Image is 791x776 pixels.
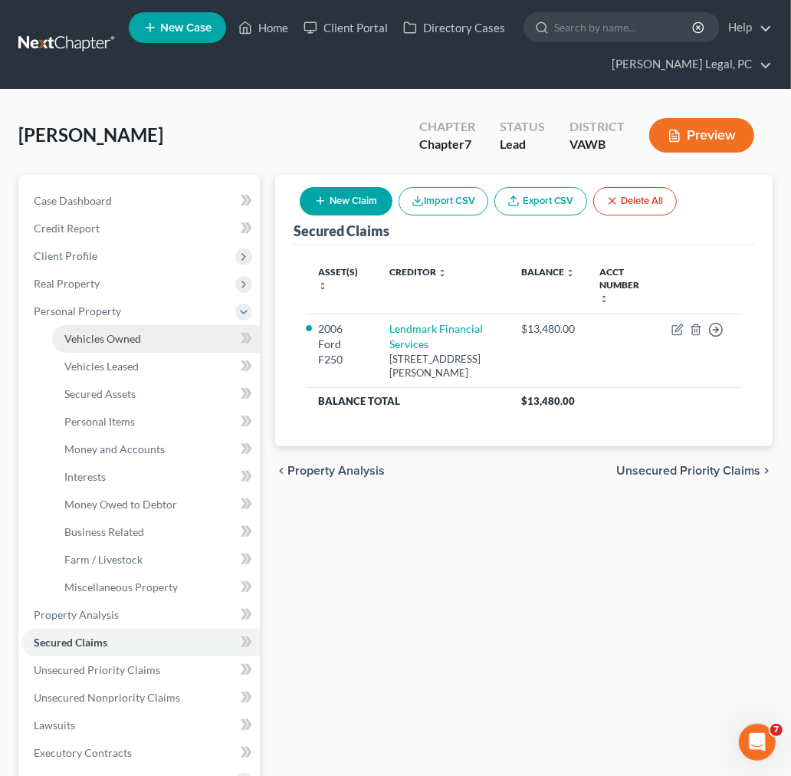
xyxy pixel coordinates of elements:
[419,136,475,153] div: Chapter
[318,266,358,291] a: Asset(s) unfold_more
[52,436,260,463] a: Money and Accounts
[599,266,639,304] a: Acct Number unfold_more
[419,118,475,136] div: Chapter
[318,281,327,291] i: unfold_more
[720,14,772,41] a: Help
[494,187,587,215] a: Export CSV
[294,222,389,240] div: Secured Claims
[739,724,776,761] iframe: Intercom live chat
[52,325,260,353] a: Vehicles Owned
[64,580,178,594] span: Miscellaneous Property
[21,187,260,215] a: Case Dashboard
[389,266,447,278] a: Creditor unfold_more
[18,123,163,146] span: [PERSON_NAME]
[64,553,143,566] span: Farm / Livestock
[21,684,260,712] a: Unsecured Nonpriority Claims
[500,118,545,136] div: Status
[52,408,260,436] a: Personal Items
[64,470,106,483] span: Interests
[318,321,366,367] li: 2006 Ford F250
[287,465,385,477] span: Property Analysis
[21,712,260,739] a: Lawsuits
[34,636,107,649] span: Secured Claims
[52,353,260,380] a: Vehicles Leased
[34,277,100,290] span: Real Property
[34,691,180,704] span: Unsecured Nonpriority Claims
[160,22,212,34] span: New Case
[389,322,483,350] a: Lendmark Financial Services
[566,268,575,278] i: unfold_more
[64,442,165,455] span: Money and Accounts
[554,13,694,41] input: Search by name...
[52,463,260,491] a: Interests
[34,249,97,262] span: Client Profile
[649,118,754,153] button: Preview
[64,498,177,511] span: Money Owed to Debtor
[64,332,141,345] span: Vehicles Owned
[521,266,575,278] a: Balance unfold_more
[52,546,260,574] a: Farm / Livestock
[52,574,260,601] a: Miscellaneous Property
[34,746,132,759] span: Executory Contracts
[599,294,609,304] i: unfold_more
[34,222,100,235] span: Credit Report
[593,187,677,215] button: Delete All
[616,465,773,477] button: Unsecured Priority Claims chevron_right
[464,136,471,151] span: 7
[770,724,783,736] span: 7
[306,387,510,415] th: Balance Total
[21,215,260,242] a: Credit Report
[389,352,497,380] div: [STREET_ADDRESS][PERSON_NAME]
[275,465,385,477] button: chevron_left Property Analysis
[21,601,260,629] a: Property Analysis
[521,321,575,337] div: $13,480.00
[438,268,447,278] i: unfold_more
[64,525,144,538] span: Business Related
[760,465,773,477] i: chevron_right
[64,360,139,373] span: Vehicles Leased
[604,51,772,78] a: [PERSON_NAME] Legal, PC
[521,395,575,407] span: $13,480.00
[569,118,625,136] div: District
[21,739,260,767] a: Executory Contracts
[300,187,392,215] button: New Claim
[231,14,296,41] a: Home
[64,415,135,428] span: Personal Items
[52,518,260,546] a: Business Related
[34,194,112,207] span: Case Dashboard
[34,718,75,732] span: Lawsuits
[52,491,260,518] a: Money Owed to Debtor
[34,304,121,317] span: Personal Property
[21,629,260,656] a: Secured Claims
[395,14,513,41] a: Directory Cases
[569,136,625,153] div: VAWB
[34,663,160,676] span: Unsecured Priority Claims
[275,465,287,477] i: chevron_left
[64,387,136,400] span: Secured Assets
[34,608,119,621] span: Property Analysis
[399,187,488,215] button: Import CSV
[500,136,545,153] div: Lead
[21,656,260,684] a: Unsecured Priority Claims
[296,14,395,41] a: Client Portal
[52,380,260,408] a: Secured Assets
[616,465,760,477] span: Unsecured Priority Claims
